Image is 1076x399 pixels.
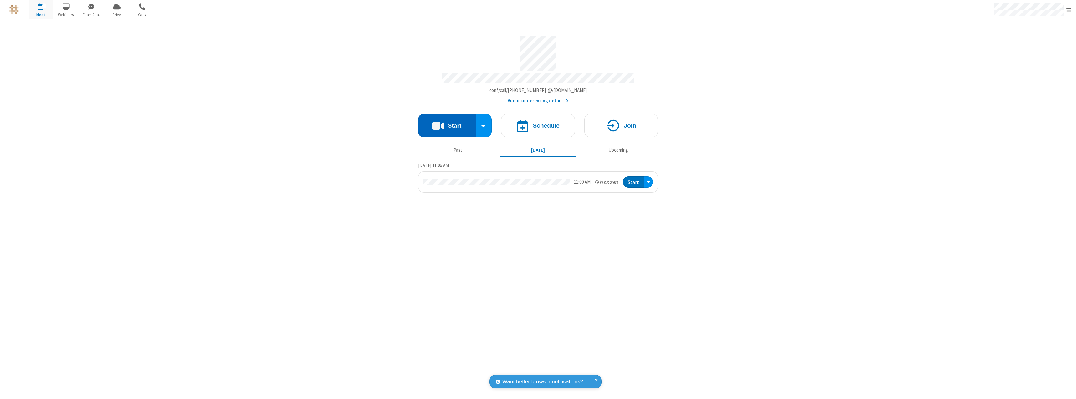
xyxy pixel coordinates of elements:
button: Audio conferencing details [508,97,569,104]
section: Today's Meetings [418,162,658,193]
button: Past [420,144,496,156]
button: Join [584,114,658,137]
iframe: Chat [1060,383,1071,395]
span: Team Chat [80,12,103,18]
button: Upcoming [581,144,656,156]
button: Copy my meeting room linkCopy my meeting room link [489,87,587,94]
button: Schedule [501,114,575,137]
span: Want better browser notifications? [502,378,583,386]
img: QA Selenium DO NOT DELETE OR CHANGE [9,5,19,14]
button: Start [418,114,476,137]
button: [DATE] [500,144,576,156]
div: 11:00 AM [574,179,591,186]
button: Start [623,176,644,188]
div: Start conference options [476,114,492,137]
span: Calls [130,12,154,18]
span: Drive [105,12,129,18]
div: 1 [42,3,46,8]
span: [DATE] 11:06 AM [418,162,449,168]
span: Meet [29,12,53,18]
section: Account details [418,31,658,104]
h4: Join [624,123,636,129]
h4: Start [448,123,461,129]
em: in progress [595,179,618,185]
div: Open menu [644,176,653,188]
span: Webinars [54,12,78,18]
h4: Schedule [533,123,560,129]
span: Copy my meeting room link [489,87,587,93]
